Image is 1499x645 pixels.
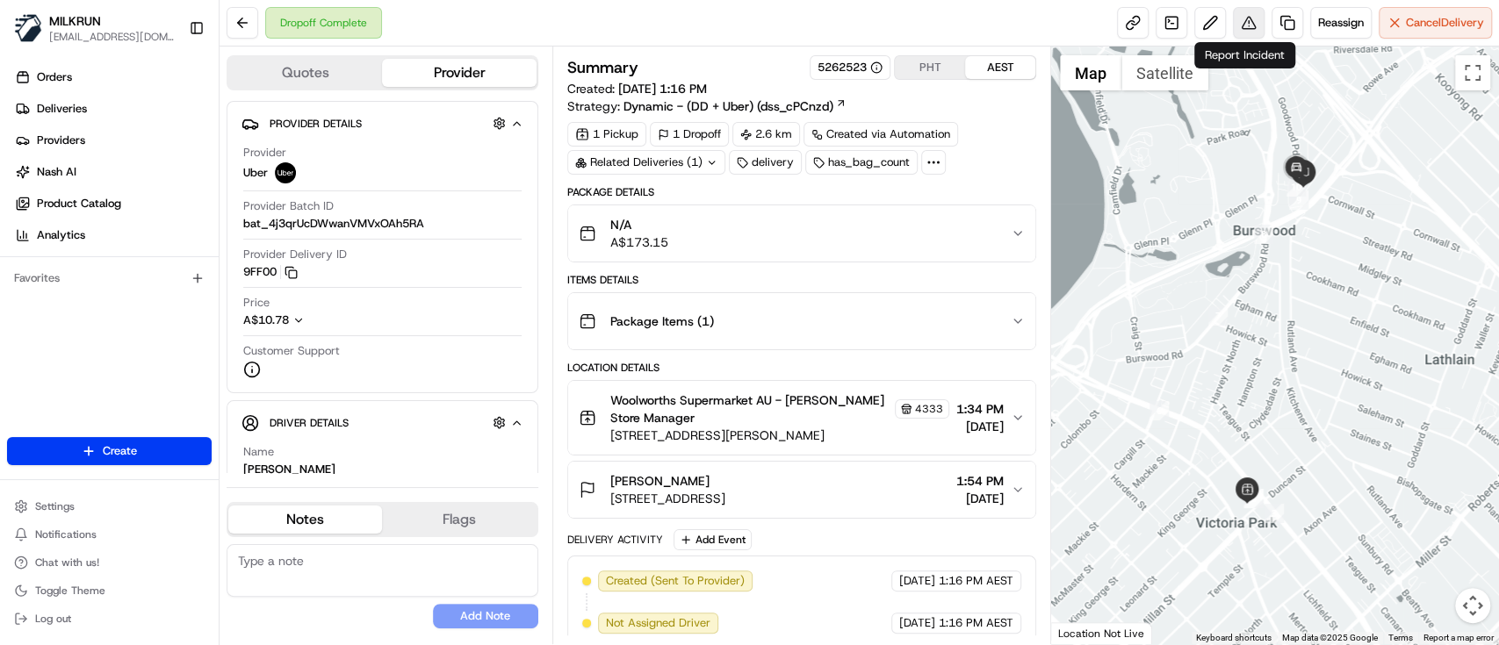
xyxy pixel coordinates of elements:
[956,418,1004,435] span: [DATE]
[623,97,847,115] a: Dynamic - (DD + Uber) (dss_cPCnzd)
[956,490,1004,507] span: [DATE]
[1318,15,1364,31] span: Reassign
[956,472,1004,490] span: 1:54 PM
[1286,177,1306,197] div: 10
[243,462,335,477] div: [PERSON_NAME]
[567,273,1036,287] div: Items Details
[1121,55,1208,90] button: Show satellite imagery
[270,117,362,131] span: Provider Details
[382,59,536,87] button: Provider
[1194,42,1295,68] div: Report Incident
[35,499,75,513] span: Settings
[650,122,729,147] div: 1 Dropoff
[243,165,268,181] span: Uber
[35,555,99,570] span: Chat with us!
[275,162,296,183] img: uber-new-logo.jpeg
[610,490,725,507] span: [STREET_ADDRESS]
[610,216,668,233] span: N/A
[899,615,935,631] span: [DATE]
[1208,306,1228,326] div: 7
[7,158,219,186] a: Nash AI
[243,312,289,327] span: A$10.78
[7,7,182,49] button: MILKRUNMILKRUN[EMAIL_ADDRESS][DOMAIN_NAME]
[7,264,212,292] div: Favorites
[805,150,918,175] div: has_bag_count
[243,343,340,359] span: Customer Support
[1060,55,1121,90] button: Show street map
[1423,633,1494,642] a: Report a map error
[243,295,270,311] span: Price
[732,122,800,147] div: 2.6 km
[729,150,802,175] div: delivery
[1243,489,1263,508] div: 5
[37,101,87,117] span: Deliveries
[49,12,101,30] button: MILKRUN
[804,122,958,147] a: Created via Automation
[1388,633,1413,642] a: Terms
[7,606,212,631] button: Log out
[37,69,72,85] span: Orders
[568,381,1035,455] button: Woolworths Supermarket AU - [PERSON_NAME] Store Manager4333[STREET_ADDRESS][PERSON_NAME]1:34 PM[D...
[1455,588,1490,623] button: Map camera controls
[965,56,1035,79] button: AEST
[610,472,710,490] span: [PERSON_NAME]
[1289,190,1308,210] div: 9
[610,233,668,251] span: A$173.15
[895,56,965,79] button: PHT
[610,391,891,426] span: Woolworths Supermarket AU - [PERSON_NAME] Store Manager
[674,529,752,550] button: Add Event
[243,444,274,460] span: Name
[915,402,943,416] span: 4333
[1406,15,1484,31] span: Cancel Delivery
[567,185,1036,199] div: Package Details
[610,426,949,444] span: [STREET_ADDRESS][PERSON_NAME]
[606,573,745,589] span: Created (Sent To Provider)
[1310,7,1372,39] button: Reassign
[37,227,85,243] span: Analytics
[1282,633,1378,642] span: Map data ©2025 Google
[618,81,707,97] span: [DATE] 1:16 PM
[37,164,76,180] span: Nash AI
[37,196,121,211] span: Product Catalog
[567,150,725,175] div: Related Deliveries (1)
[35,612,71,626] span: Log out
[1056,621,1113,644] img: Google
[1149,401,1169,420] div: 6
[243,216,424,232] span: bat_4j3qrUcDWwanVMVxOAh5RA
[1056,621,1113,644] a: Open this area in Google Maps (opens a new window)
[7,221,219,249] a: Analytics
[243,264,298,280] button: 9FF00
[7,578,212,603] button: Toggle Theme
[228,59,382,87] button: Quotes
[1265,504,1284,523] div: 3
[382,505,536,534] button: Flags
[7,95,219,123] a: Deliveries
[241,408,523,437] button: Driver Details
[1196,632,1272,644] button: Keyboard shortcuts
[7,494,212,519] button: Settings
[14,14,42,42] img: MILKRUN
[1379,7,1492,39] button: CancelDelivery
[567,80,707,97] span: Created:
[7,126,219,154] a: Providers
[7,522,212,547] button: Notifications
[568,293,1035,349] button: Package Items (1)
[7,63,219,91] a: Orders
[606,615,710,631] span: Not Assigned Driver
[37,133,85,148] span: Providers
[243,247,347,262] span: Provider Delivery ID
[7,550,212,575] button: Chat with us!
[7,437,212,465] button: Create
[1051,622,1152,644] div: Location Not Live
[35,527,97,541] span: Notifications
[568,205,1035,262] button: N/AA$173.15
[939,573,1013,589] span: 1:16 PM AEST
[35,584,105,598] span: Toggle Theme
[567,122,646,147] div: 1 Pickup
[818,60,883,75] button: 5262523
[49,30,175,44] button: [EMAIL_ADDRESS][DOMAIN_NAME]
